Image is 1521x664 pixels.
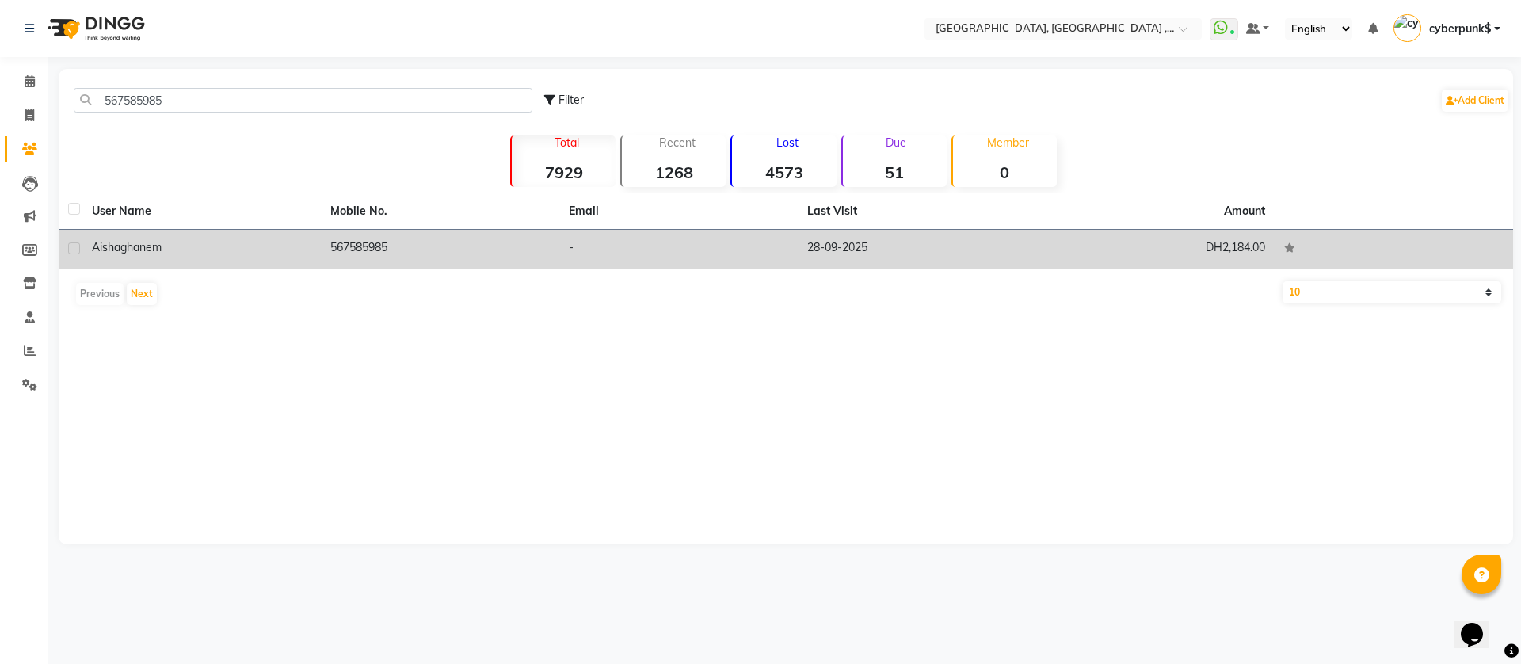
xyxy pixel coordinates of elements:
[732,162,836,182] strong: 4573
[321,230,559,269] td: 567585985
[622,162,726,182] strong: 1268
[120,240,162,254] span: ghanem
[1454,601,1505,648] iframe: chat widget
[127,283,157,305] button: Next
[40,6,149,51] img: logo
[559,193,798,230] th: Email
[846,135,947,150] p: Due
[1214,193,1275,229] th: Amount
[82,193,321,230] th: User Name
[1429,21,1491,37] span: cyberpunk$
[1442,90,1508,112] a: Add Client
[628,135,726,150] p: Recent
[518,135,616,150] p: Total
[738,135,836,150] p: Lost
[559,230,798,269] td: -
[321,193,559,230] th: Mobile No.
[1036,230,1275,269] td: DH2,184.00
[798,193,1036,230] th: Last Visit
[843,162,947,182] strong: 51
[1393,14,1421,42] img: cyberpunk$
[92,240,120,254] span: Aisha
[512,162,616,182] strong: 7929
[558,93,584,107] span: Filter
[953,162,1057,182] strong: 0
[798,230,1036,269] td: 28-09-2025
[74,88,532,113] input: Search by Name/Mobile/Email/Code
[959,135,1057,150] p: Member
